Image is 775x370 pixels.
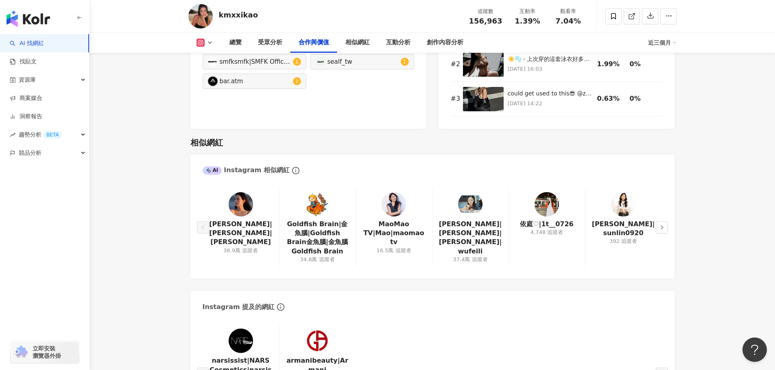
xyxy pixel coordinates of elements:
[13,346,29,359] img: chrome extension
[197,221,209,234] button: left
[597,94,626,103] div: 0.63%
[386,38,410,48] div: 互動分析
[305,329,330,353] img: KOL Avatar
[295,59,299,65] span: 1
[219,10,258,20] div: kmxxikao
[469,7,502,15] div: 追蹤數
[458,192,482,220] a: KOL Avatar
[656,221,668,234] button: right
[10,132,15,138] span: rise
[376,247,411,254] div: 16.5萬 追蹤者
[611,192,635,220] a: KOL Avatar
[458,192,482,216] img: KOL Avatar
[508,55,593,63] div: ☀️🫧 - 上次穿的這套泳衣好多人問 是 @hai.the.label 家的 晨晨幫大家爭取到折扣碼：QJo [URL][DOMAIN_NAME] 正價商品85折，折扣聯名款除外 大家趕快去逛逛...
[229,329,253,353] img: KOL Avatar
[345,38,370,48] div: 相似網紅
[362,220,426,247] a: MaoMao TV|Mao|maomaotv
[592,220,655,238] a: [PERSON_NAME]|sunlin0920
[427,38,463,48] div: 創作內容分析
[299,38,329,48] div: 合作與價值
[203,166,290,175] div: Instagram 相似網紅
[515,17,540,25] span: 1.39%
[33,345,61,359] span: 立即安裝 瀏覽器外掛
[316,57,325,67] img: KOL Avatar
[403,59,406,65] span: 1
[229,38,242,48] div: 總覽
[648,36,677,49] div: 近三個月
[300,256,334,263] div: 34.8萬 追蹤者
[305,329,330,356] a: KOL Avatar
[520,220,574,229] a: 依庭♡|1t__0726
[609,238,637,245] div: 392 追蹤者
[305,192,330,220] a: KOL Avatar
[229,329,253,356] a: KOL Avatar
[19,71,36,89] span: 資源庫
[535,192,559,220] a: KOL Avatar
[10,94,42,102] a: 商案媒合
[535,192,559,216] img: KOL Avatar
[291,166,301,175] span: info-circle
[10,39,44,48] a: searchAI 找網紅
[190,137,223,148] div: 相似網紅
[451,60,459,69] div: # 2
[453,256,487,263] div: 37.4萬 追蹤者
[10,113,42,121] a: 洞察報告
[530,229,563,236] div: 4,748 追蹤者
[293,58,301,66] sup: 1
[229,192,253,220] a: KOL Avatar
[508,65,593,74] p: [DATE] 16:03
[295,78,299,84] span: 1
[203,303,275,312] div: Instagram 提及的網紅
[463,87,504,111] img: could get used to this😎 @zenshin_optical #台北日新精品眼鏡 #keringeyewear
[327,57,399,66] div: sealf_tw
[258,38,282,48] div: 受眾分析
[220,57,291,66] div: smfksmfk|SMFK Official|smfksmfk|SMFK Official
[209,220,273,247] a: [PERSON_NAME]|[PERSON_NAME]|[PERSON_NAME]
[208,57,218,67] img: KOL Avatar
[276,302,286,312] span: info-circle
[508,90,593,98] div: could get used to this😎 @zenshin_optical #台北日新精品眼鏡 #keringeyewear
[43,131,62,139] div: BETA
[469,17,502,25] span: 156,963
[630,60,658,69] div: 0%
[305,192,330,216] img: KOL Avatar
[742,338,767,362] iframe: Help Scout Beacon - Open
[555,17,581,25] span: 7.04%
[401,58,409,66] sup: 1
[11,341,79,363] a: chrome extension立即安裝 瀏覽器外掛
[611,192,635,216] img: KOL Avatar
[508,99,593,108] p: [DATE] 14:22
[286,220,349,256] a: Goldfish Brain|金魚腦|Goldfish Brain金魚腦|金魚腦Goldfish Brain
[19,144,41,162] span: 競品分析
[223,247,258,254] div: 38.9萬 追蹤者
[7,11,50,27] img: logo
[439,220,502,256] a: [PERSON_NAME]|[PERSON_NAME]|[PERSON_NAME]|wufeili
[188,4,213,28] img: KOL Avatar
[229,192,253,216] img: KOL Avatar
[220,77,291,86] div: bar.atm
[597,60,626,69] div: 1.99%
[382,192,406,220] a: KOL Avatar
[10,58,37,66] a: 找貼文
[630,94,658,103] div: 0%
[451,94,459,103] div: # 3
[659,225,664,230] span: right
[293,77,301,85] sup: 1
[463,52,504,77] img: ☀️🫧 - 上次穿的這套泳衣好多人問 是 @hai.the.label 家的 晨晨幫大家爭取到折扣碼：QJo https://haithelabel.com/QJokmxxikao 正價商品85...
[208,76,218,86] img: KOL Avatar
[19,125,62,144] span: 趨勢分析
[203,167,222,175] div: AI
[382,192,406,216] img: KOL Avatar
[512,7,543,15] div: 互動率
[553,7,584,15] div: 觀看率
